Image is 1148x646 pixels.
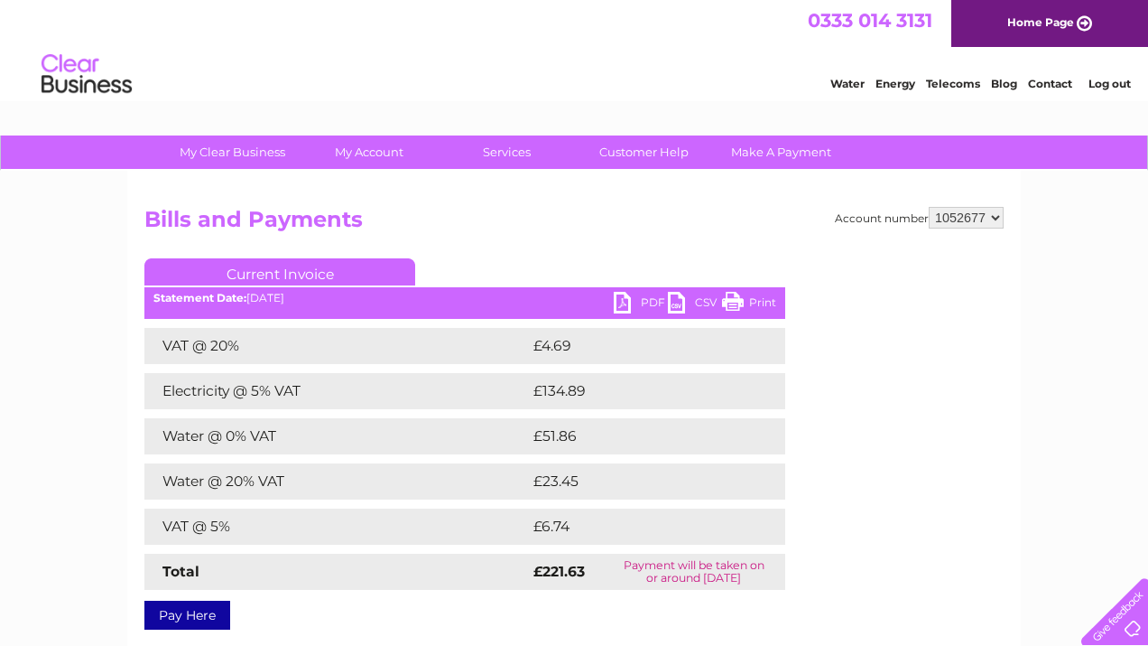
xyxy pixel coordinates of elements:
[158,136,307,169] a: My Clear Business
[1088,77,1131,90] a: Log out
[1028,77,1072,90] a: Contact
[144,373,529,409] td: Electricity @ 5% VAT
[144,207,1004,241] h2: Bills and Payments
[830,77,865,90] a: Water
[144,258,415,286] a: Current Invoice
[533,563,585,580] strong: £221.63
[722,292,776,318] a: Print
[808,9,932,32] a: 0333 014 3131
[529,509,743,545] td: £6.74
[144,292,785,304] div: [DATE]
[668,292,722,318] a: CSV
[926,77,980,90] a: Telecoms
[529,463,748,500] td: £23.45
[162,563,199,580] strong: Total
[153,291,246,304] b: Statement Date:
[41,47,133,102] img: logo.png
[149,10,1002,88] div: Clear Business is a trading name of Verastar Limited (registered in [GEOGRAPHIC_DATA] No. 3667643...
[835,207,1004,229] div: Account number
[529,328,744,364] td: £4.69
[529,418,747,454] td: £51.86
[144,601,230,630] a: Pay Here
[144,328,529,364] td: VAT @ 20%
[529,373,753,409] td: £134.89
[295,136,444,169] a: My Account
[991,77,1017,90] a: Blog
[707,136,856,169] a: Make A Payment
[614,292,668,318] a: PDF
[569,136,718,169] a: Customer Help
[144,418,529,454] td: Water @ 0% VAT
[144,463,529,500] td: Water @ 20% VAT
[603,554,785,590] td: Payment will be taken on or around [DATE]
[144,509,529,545] td: VAT @ 5%
[432,136,581,169] a: Services
[875,77,915,90] a: Energy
